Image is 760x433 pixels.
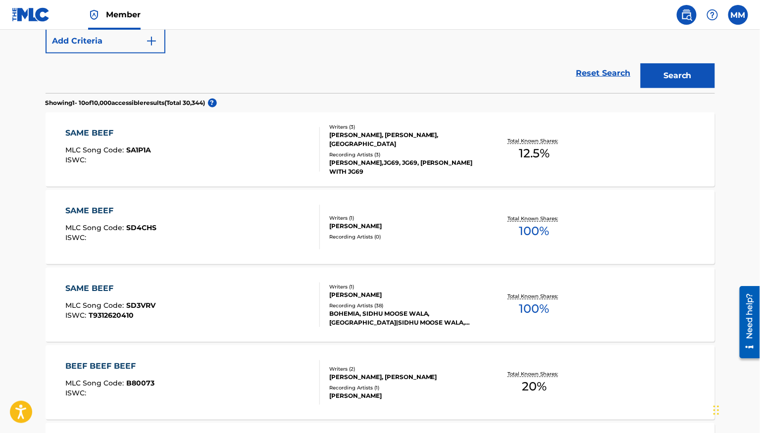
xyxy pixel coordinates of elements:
div: SAME BEEF [65,283,155,294]
div: [PERSON_NAME], [PERSON_NAME], [GEOGRAPHIC_DATA] [329,131,479,148]
div: [PERSON_NAME], [PERSON_NAME] [329,373,479,382]
span: ISWC : [65,155,89,164]
span: MLC Song Code : [65,379,126,387]
div: BOHEMIA, SIDHU MOOSE WALA, [GEOGRAPHIC_DATA]|SIDHU MOOSE WALA, SIDHU MOOSE WALA, [GEOGRAPHIC_DATA... [329,309,479,327]
img: Top Rightsholder [88,9,100,21]
div: Recording Artists ( 1 ) [329,384,479,391]
a: SAME BEEFMLC Song Code:SD3VRVISWC:T9312620410Writers (1)[PERSON_NAME]Recording Artists (38)BOHEMI... [46,268,715,342]
button: Add Criteria [46,29,165,53]
p: Total Known Shares: [508,215,561,222]
span: B80073 [126,379,154,387]
img: MLC Logo [12,7,50,22]
img: 9d2ae6d4665cec9f34b9.svg [146,35,157,47]
img: help [707,9,718,21]
a: BEEF BEEF BEEFMLC Song Code:B80073ISWC:Writers (2)[PERSON_NAME], [PERSON_NAME]Recording Artists (... [46,345,715,420]
div: Writers ( 1 ) [329,283,479,290]
span: T9312620410 [89,311,134,320]
span: 100 % [519,300,550,318]
div: [PERSON_NAME] [329,290,479,299]
div: Recording Artists ( 3 ) [329,151,479,158]
div: Writers ( 2 ) [329,365,479,373]
div: User Menu [728,5,748,25]
div: Writers ( 3 ) [329,123,479,131]
div: [PERSON_NAME] [329,391,479,400]
p: Total Known Shares: [508,292,561,300]
span: ? [208,98,217,107]
span: 20 % [522,378,547,395]
span: SD3VRV [126,301,155,310]
div: SAME BEEF [65,205,156,217]
a: Reset Search [571,62,636,84]
a: SAME BEEFMLC Song Code:SA1P1AISWC:Writers (3)[PERSON_NAME], [PERSON_NAME], [GEOGRAPHIC_DATA]Recor... [46,112,715,187]
span: ISWC : [65,233,89,242]
a: SAME BEEFMLC Song Code:SD4CHSISWC:Writers (1)[PERSON_NAME]Recording Artists (0)Total Known Shares... [46,190,715,264]
span: MLC Song Code : [65,145,126,154]
div: SAME BEEF [65,127,151,139]
span: ISWC : [65,311,89,320]
div: Help [703,5,722,25]
span: 100 % [519,222,550,240]
div: BEEF BEEF BEEF [65,360,154,372]
img: search [681,9,693,21]
div: [PERSON_NAME] [329,222,479,231]
p: Showing 1 - 10 of 10,000 accessible results (Total 30,344 ) [46,98,205,107]
span: MLC Song Code : [65,223,126,232]
div: Writers ( 1 ) [329,214,479,222]
div: Recording Artists ( 0 ) [329,233,479,241]
p: Total Known Shares: [508,370,561,378]
div: Drag [713,395,719,425]
div: [PERSON_NAME],JG69, JG69, [PERSON_NAME] WITH JG69 [329,158,479,176]
div: Recording Artists ( 38 ) [329,302,479,309]
span: SD4CHS [126,223,156,232]
span: MLC Song Code : [65,301,126,310]
span: ISWC : [65,388,89,397]
a: Public Search [677,5,697,25]
span: Member [106,9,141,20]
p: Total Known Shares: [508,137,561,144]
button: Search [641,63,715,88]
span: SA1P1A [126,145,151,154]
span: 12.5 % [519,144,550,162]
iframe: Chat Widget [710,385,760,433]
iframe: Resource Center [732,283,760,362]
